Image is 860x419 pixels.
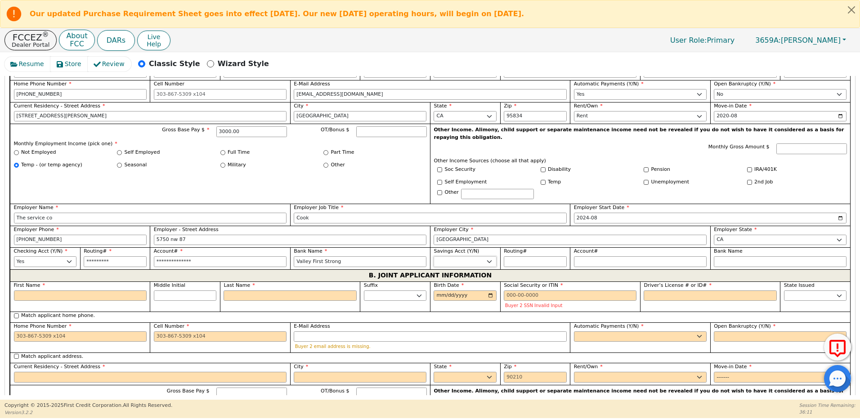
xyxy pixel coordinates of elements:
[218,58,269,69] p: Wizard Style
[754,178,773,186] label: 2nd Job
[123,402,172,408] span: All Rights Reserved.
[147,40,161,48] span: Help
[714,227,757,232] span: Employer State
[149,58,200,69] p: Classic Style
[754,166,777,174] label: IRA/401K
[799,402,856,409] p: Session Time Remaining:
[14,140,427,148] p: Monthly Employment Income (pick one)
[445,189,459,196] label: Other
[50,57,88,71] button: Store
[541,167,546,172] input: Y/N
[154,227,219,232] span: Employer - Street Address
[651,178,690,186] label: Unemployment
[574,323,644,329] span: Automatic Payments (Y/N)
[154,81,184,87] span: Cell Number
[14,323,72,329] span: Home Phone Number
[12,42,49,48] p: Dealer Portal
[799,409,856,415] p: 36:11
[504,103,516,109] span: Zip
[84,248,112,254] span: Routing#
[714,248,743,254] span: Bank Name
[228,161,246,169] label: Military
[14,364,105,370] span: Current Residency - Street Address
[445,166,475,174] label: Soc Security
[434,248,479,254] span: Savings Acct (Y/N)
[746,33,856,47] button: 3659A:[PERSON_NAME]
[784,282,815,288] span: State Issued
[154,282,185,288] span: Middle Initial
[294,364,308,370] span: City
[505,303,636,308] p: Buyer 2 SSN Invalid Input
[14,227,59,232] span: Employer Phone
[504,372,567,383] input: 90210
[747,180,752,185] input: Y/N
[137,31,170,50] button: LiveHelp
[434,126,847,141] p: Other Income. Alimony, child support or separate maintenance income need not be revealed if you d...
[755,36,841,45] span: [PERSON_NAME]
[42,31,49,39] sup: ®
[21,312,95,320] label: Match applicant home phone.
[574,213,847,223] input: YYYY-MM-DD
[294,248,327,254] span: Bank Name
[434,282,464,288] span: Birth Date
[548,166,571,174] label: Disability
[4,57,51,71] button: Resume
[65,59,81,69] span: Store
[321,127,349,133] span: OT/Bonus $
[294,103,308,109] span: City
[434,103,452,109] span: State
[661,31,744,49] p: Primary
[434,227,473,232] span: Employer City
[14,235,147,245] input: 303-867-5309 x104
[369,270,492,281] span: B. JOINT APPLICANT INFORMATION
[445,178,487,186] label: Self Employment
[541,180,546,185] input: Y/N
[21,161,82,169] label: Temp - (or temp agency)
[504,111,567,122] input: 90210
[21,353,83,361] label: Match applicant address.
[14,205,58,210] span: Employer Name
[321,388,349,394] span: OT/Bonus $
[294,81,330,87] span: E-Mail Address
[21,149,56,156] label: Not Employed
[154,323,189,329] span: Cell Number
[824,334,851,361] button: Report Error to FCC
[364,282,378,288] span: Suffix
[66,40,87,48] p: FCC
[714,81,775,87] span: Open Bankruptcy (Y/N)
[125,149,160,156] label: Self Employed
[437,167,442,172] input: Y/N
[295,344,566,349] p: Buyer 2 email address is missing.
[228,149,250,156] label: Full Time
[14,89,147,100] input: 303-867-5309 x104
[644,282,711,288] span: Driver’s License # or ID#
[434,157,847,165] p: Other Income Sources (choose all that apply)
[504,282,563,288] span: Social Security or ITIN
[434,290,497,301] input: YYYY-MM-DD
[59,30,94,51] a: AboutFCC
[66,32,87,40] p: About
[714,103,752,109] span: Move-in Date
[12,33,49,42] p: FCCEZ
[154,89,287,100] input: 303-867-5309 x104
[661,31,744,49] a: User Role:Primary
[434,364,452,370] span: State
[747,167,752,172] input: Y/N
[644,167,649,172] input: Y/N
[4,30,57,50] button: FCCEZ®Dealer Portal
[14,248,67,254] span: Checking Acct (Y/N)
[651,166,670,174] label: Pension
[714,323,775,329] span: Open Bankruptcy (Y/N)
[30,9,524,18] b: Our updated Purchase Requirement Sheet goes into effect [DATE]. Our new [DATE] operating hours, w...
[14,81,72,87] span: Home Phone Number
[167,388,210,394] span: Gross Base Pay $
[19,59,44,69] span: Resume
[714,372,847,383] input: YYYY-MM-DD
[755,36,781,45] span: 3659A:
[97,30,135,51] button: DARs
[294,323,330,329] span: E-Mail Address
[714,364,752,370] span: Move-in Date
